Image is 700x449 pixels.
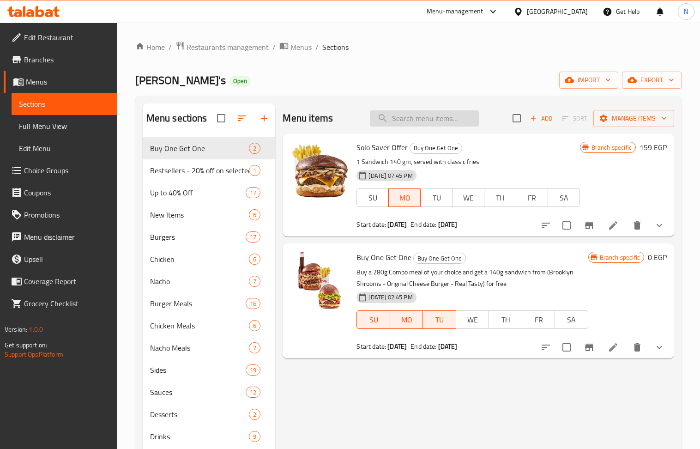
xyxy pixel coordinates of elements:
[175,41,269,53] a: Restaurants management
[229,76,251,87] div: Open
[150,320,249,331] span: Chicken Meals
[648,336,670,358] button: show more
[557,338,576,357] span: Select to update
[608,220,619,231] a: Edit menu item
[169,42,172,53] li: /
[143,403,276,425] div: Desserts2
[143,359,276,381] div: Sides19
[493,313,518,327] span: TH
[150,143,249,154] span: Buy One Get One
[249,143,260,154] div: items
[246,387,260,398] div: items
[622,72,682,89] button: export
[249,431,260,442] div: items
[5,348,63,360] a: Support.OpsPlatform
[555,310,588,329] button: SA
[601,113,667,124] span: Manage items
[135,41,682,53] nav: breadcrumb
[684,6,688,17] span: N
[567,74,611,86] span: import
[596,253,644,262] span: Branch specific
[246,298,260,309] div: items
[135,42,165,53] a: Home
[229,77,251,85] span: Open
[356,140,408,154] span: Solo Saver Offer
[608,342,619,353] a: Edit menu item
[143,248,276,270] div: Chicken6
[290,42,312,53] span: Menus
[150,342,249,353] span: Nacho Meals
[19,98,109,109] span: Sections
[356,250,411,264] span: Buy One Get One
[12,115,117,137] a: Full Menu View
[290,251,349,310] img: Buy One Get One
[420,188,453,207] button: TU
[4,26,117,49] a: Edit Restaurant
[640,141,667,154] h6: 159 EGP
[356,310,390,329] button: SU
[24,254,109,265] span: Upsell
[29,323,43,335] span: 1.0.0
[593,110,674,127] button: Manage items
[150,209,249,220] div: New Items
[12,93,117,115] a: Sections
[365,293,416,302] span: [DATE] 02:45 PM
[556,111,593,126] span: Select section first
[150,409,249,420] span: Desserts
[527,6,588,17] div: [GEOGRAPHIC_DATA]
[648,214,670,237] button: show more
[150,231,246,243] span: Burgers
[150,254,249,265] span: Chicken
[249,432,260,441] span: 9
[559,72,618,89] button: import
[246,231,260,243] div: items
[24,231,109,243] span: Menu disclaimer
[535,336,557,358] button: sort-choices
[26,76,109,87] span: Menus
[557,216,576,235] span: Select to update
[249,166,260,175] span: 1
[4,159,117,182] a: Choice Groups
[387,340,407,352] b: [DATE]
[460,313,485,327] span: WE
[24,298,109,309] span: Grocery Checklist
[526,313,551,327] span: FR
[4,71,117,93] a: Menus
[548,188,580,207] button: SA
[249,276,260,287] div: items
[4,270,117,292] a: Coverage Report
[4,182,117,204] a: Coupons
[24,209,109,220] span: Promotions
[246,299,260,308] span: 16
[143,226,276,248] div: Burgers17
[143,137,276,159] div: Buy One Get One2
[150,187,246,198] div: Up to 40% Off
[526,111,556,126] button: Add
[143,425,276,448] div: Drinks9
[552,191,576,205] span: SA
[488,191,513,205] span: TH
[272,42,276,53] li: /
[370,110,479,127] input: search
[356,340,386,352] span: Start date:
[484,188,516,207] button: TH
[150,298,246,309] span: Burger Meals
[249,344,260,352] span: 7
[4,248,117,270] a: Upsell
[246,366,260,375] span: 19
[387,218,407,231] b: [DATE]
[150,276,249,287] div: Nacho
[246,364,260,376] div: items
[249,165,260,176] div: items
[283,111,333,125] h2: Menu items
[24,32,109,43] span: Edit Restaurant
[356,156,579,168] p: 1 Sandwich 140 gm, served with classic fries
[4,292,117,315] a: Grocery Checklist
[5,323,27,335] span: Version:
[150,165,249,176] span: Bestsellers - 20% off on selected items
[150,431,249,442] span: Drinks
